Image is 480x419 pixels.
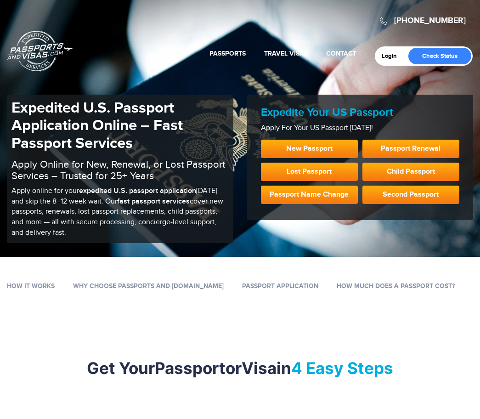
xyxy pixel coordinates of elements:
[261,163,358,181] a: Lost Passport
[326,50,356,57] a: Contact
[394,16,466,26] a: [PHONE_NUMBER]
[382,52,403,60] a: Login
[408,48,471,64] a: Check Status
[11,186,229,238] p: Apply online for your [DATE] and skip the 8–12 week wait. Our cover new passports, renewals, lost...
[242,282,318,290] a: Passport Application
[7,358,473,378] h2: Get Your or in
[79,187,196,195] b: expedited U.S. passport application
[155,358,226,378] strong: Passport
[7,30,73,72] a: Passports & [DOMAIN_NAME]
[7,282,55,290] a: How it works
[261,140,358,158] a: New Passport
[11,159,229,181] h2: Apply Online for New, Renewal, or Lost Passport Services – Trusted for 25+ Years
[261,186,358,204] a: Passport Name Change
[209,50,246,57] a: Passports
[11,99,229,152] h1: Expedited U.S. Passport Application Online – Fast Passport Services
[242,358,277,378] strong: Visa
[362,186,459,204] a: Second Passport
[261,123,460,134] p: Apply For Your US Passport [DATE]!
[117,197,190,206] b: fast passport services
[362,140,459,158] a: Passport Renewal
[73,282,224,290] a: Why Choose Passports and [DOMAIN_NAME]
[362,163,459,181] a: Child Passport
[291,358,393,378] mark: 4 Easy Steps
[261,106,460,119] h2: Expedite Your US Passport
[264,50,308,57] a: Travel Visas
[337,282,455,290] a: How Much Does a Passport Cost?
